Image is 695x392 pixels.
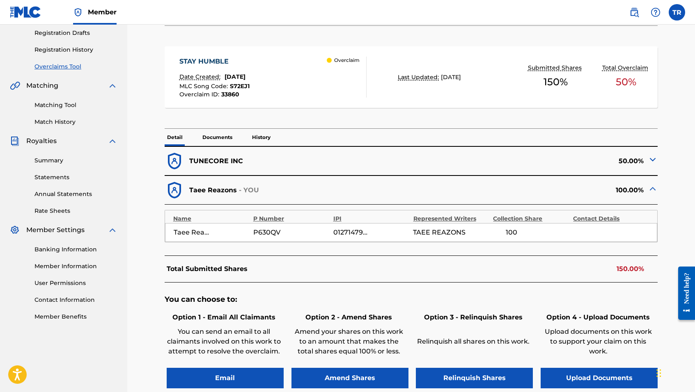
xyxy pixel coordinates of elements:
img: Top Rightsholder [73,7,83,17]
div: STAY HUMBLE [179,57,250,66]
div: Collection Share [493,214,569,223]
p: Relinquish all shares on this work. [416,337,531,346]
img: expand [108,81,117,91]
a: Annual Statements [34,190,117,198]
p: Date Created: [179,73,222,81]
div: 100.00% [411,180,658,200]
span: [DATE] [225,73,245,80]
img: help [651,7,661,17]
img: Matching [10,81,20,91]
iframe: Resource Center [672,259,695,327]
p: Detail [165,129,185,146]
span: 150 % [544,75,568,89]
span: MLC Song Code : [179,82,230,90]
div: IPI [333,214,409,223]
a: STAY HUMBLEDate Created:[DATE]MLC Song Code:S72EJ1Overclaim ID:33860 OverclaimLast Updated:[DATE]... [165,46,658,108]
p: TUNECORE INC [189,156,243,166]
p: - YOU [239,185,259,195]
img: expand [108,225,117,235]
button: Email [167,368,284,388]
img: expand [108,136,117,146]
div: Contact Details [573,214,649,223]
span: Member Settings [26,225,85,235]
img: Royalties [10,136,20,146]
a: Overclaims Tool [34,62,117,71]
p: Overclaim [334,57,360,64]
a: Summary [34,156,117,165]
h6: Option 1 - Email All Claimants [167,312,282,322]
img: dfb38c8551f6dcc1ac04.svg [165,151,184,171]
p: History [250,129,273,146]
div: User Menu [669,4,685,21]
a: Registration History [34,46,117,54]
div: P Number [253,214,329,223]
img: search [629,7,639,17]
div: Name [173,214,249,223]
span: 50 % [616,75,636,89]
p: Submitted Shares [528,64,584,72]
a: Member Information [34,262,117,271]
a: Member Benefits [34,312,117,321]
span: 33860 [221,91,239,98]
p: Total Submitted Shares [167,264,248,274]
span: TAEE REAZONS [413,228,466,237]
span: [DATE] [441,73,461,81]
div: Represented Writers [413,214,489,223]
h6: Option 2 - Amend Shares [291,312,406,322]
p: You can send an email to all claimants involved on this work to attempt to resolve the overclaim. [167,327,282,356]
img: dfb38c8551f6dcc1ac04.svg [165,180,184,200]
span: Member [88,7,117,17]
a: Matching Tool [34,101,117,109]
img: expand-cell-toggle [648,184,658,194]
p: Upload documents on this work to support your claim on this work. [541,327,656,356]
a: Public Search [626,4,642,21]
span: S72EJ1 [230,82,250,90]
a: Rate Sheets [34,207,117,215]
a: Match History [34,118,117,126]
div: Help [647,4,664,21]
p: Last Updated: [398,73,441,82]
img: MLC Logo [10,6,41,18]
a: Contact Information [34,296,117,304]
p: Documents [200,129,235,146]
div: 50.00% [411,151,658,171]
button: Relinquish Shares [416,368,533,388]
button: Amend Shares [291,368,408,388]
span: Overclaim ID : [179,91,221,98]
button: Upload Documents [541,368,658,388]
a: User Permissions [34,279,117,287]
span: Matching [26,81,58,91]
div: Drag [656,361,661,385]
h6: Option 4 - Upload Documents [541,312,656,322]
a: Banking Information [34,245,117,254]
p: Amend your shares on this work to an amount that makes the total shares equal 100% or less. [291,327,406,356]
h5: You can choose to: [165,295,658,304]
a: Registration Drafts [34,29,117,37]
p: 150.00% [617,264,644,274]
span: Royalties [26,136,57,146]
img: expand-cell-toggle [648,155,658,164]
img: Member Settings [10,225,20,235]
a: Statements [34,173,117,182]
iframe: Chat Widget [654,353,695,392]
h6: Option 3 - Relinquish Shares [416,312,531,322]
p: Total Overclaim [602,64,650,72]
p: Taee Reazons [189,185,237,195]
